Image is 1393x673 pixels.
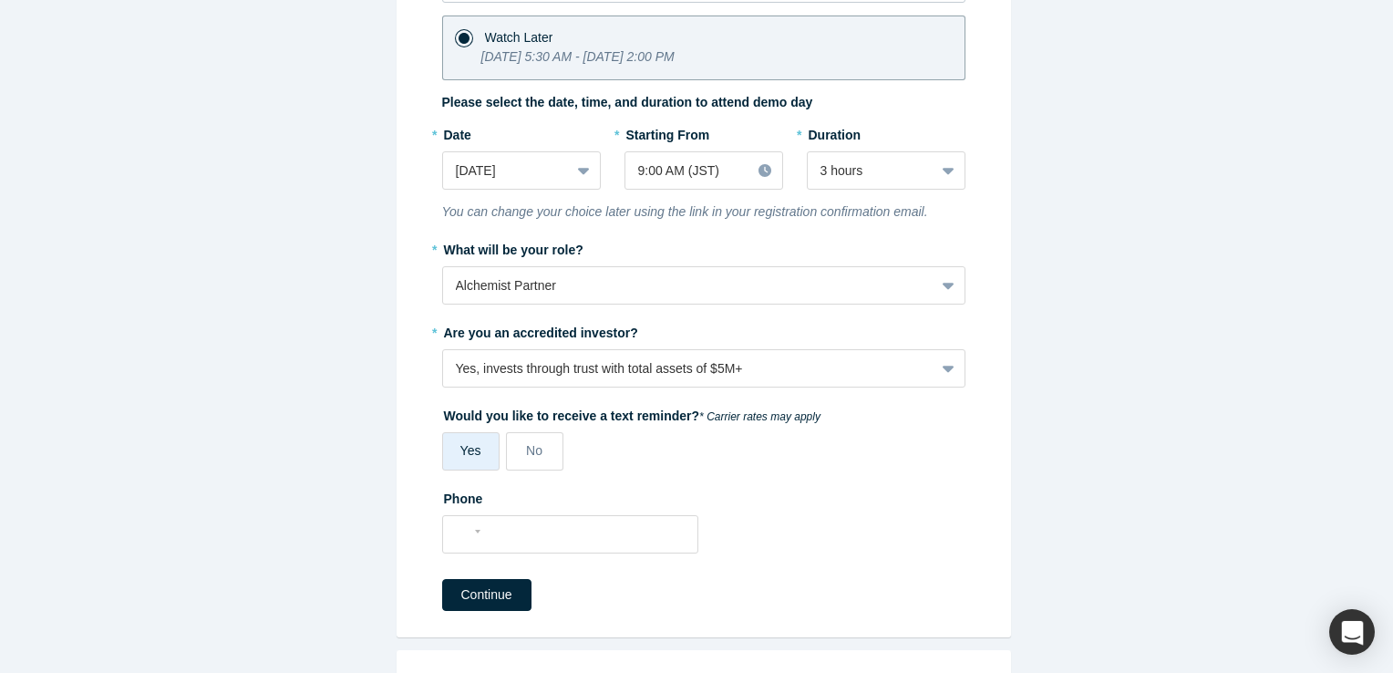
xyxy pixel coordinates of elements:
span: Watch Later [485,30,553,45]
i: [DATE] 5:30 AM - [DATE] 2:00 PM [481,49,675,64]
i: You can change your choice later using the link in your registration confirmation email. [442,204,928,219]
label: Are you an accredited investor? [442,317,965,343]
label: Date [442,119,601,145]
label: Phone [442,483,965,509]
button: Continue [442,579,531,611]
label: Duration [807,119,965,145]
label: What will be your role? [442,234,965,260]
label: Starting From [624,119,710,145]
span: No [526,443,542,458]
label: Please select the date, time, and duration to attend demo day [442,93,813,112]
label: Would you like to receive a text reminder? [442,400,965,426]
em: * Carrier rates may apply [699,410,820,423]
div: Yes, invests through trust with total assets of $5M+ [456,359,922,378]
span: Yes [460,443,481,458]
